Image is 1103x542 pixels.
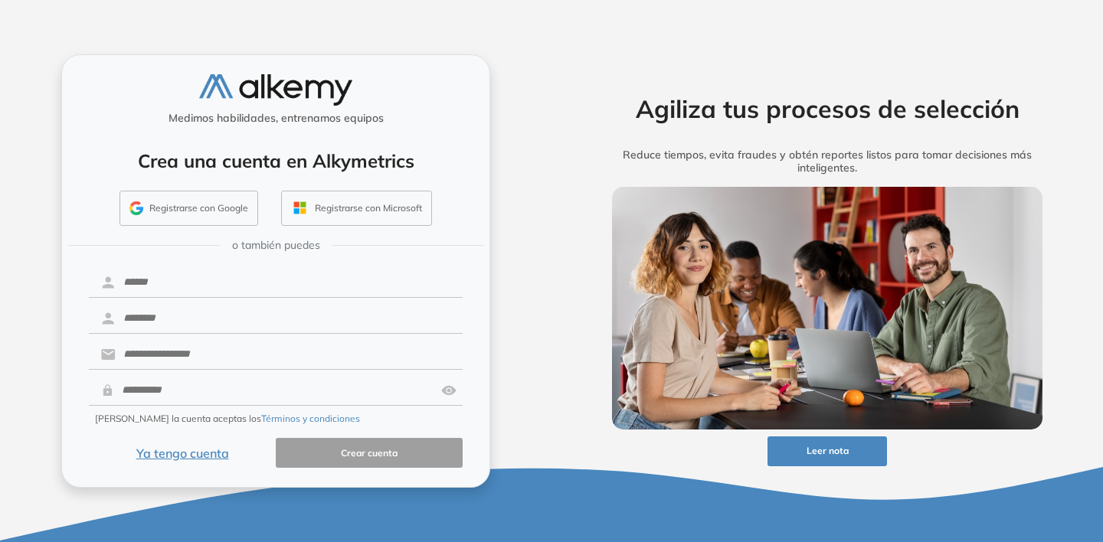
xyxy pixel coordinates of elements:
[827,364,1103,542] iframe: Chat Widget
[82,150,470,172] h4: Crea una cuenta en Alkymetrics
[95,412,360,426] span: [PERSON_NAME] la cuenta aceptas los
[261,412,360,426] button: Términos y condiciones
[129,201,143,215] img: GMAIL_ICON
[89,438,276,468] button: Ya tengo cuenta
[441,376,457,405] img: asd
[612,187,1042,429] img: img-more-info
[291,199,309,217] img: OUTLOOK_ICON
[588,94,1066,123] h2: Agiliza tus procesos de selección
[768,436,887,466] button: Leer nota
[827,364,1103,542] div: Widget de chat
[281,191,432,226] button: Registrarse con Microsoft
[276,438,463,468] button: Crear cuenta
[232,237,320,253] span: o también puedes
[588,149,1066,175] h5: Reduce tiempos, evita fraudes y obtén reportes listos para tomar decisiones más inteligentes.
[119,191,258,226] button: Registrarse con Google
[68,112,483,125] h5: Medimos habilidades, entrenamos equipos
[199,74,352,106] img: logo-alkemy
